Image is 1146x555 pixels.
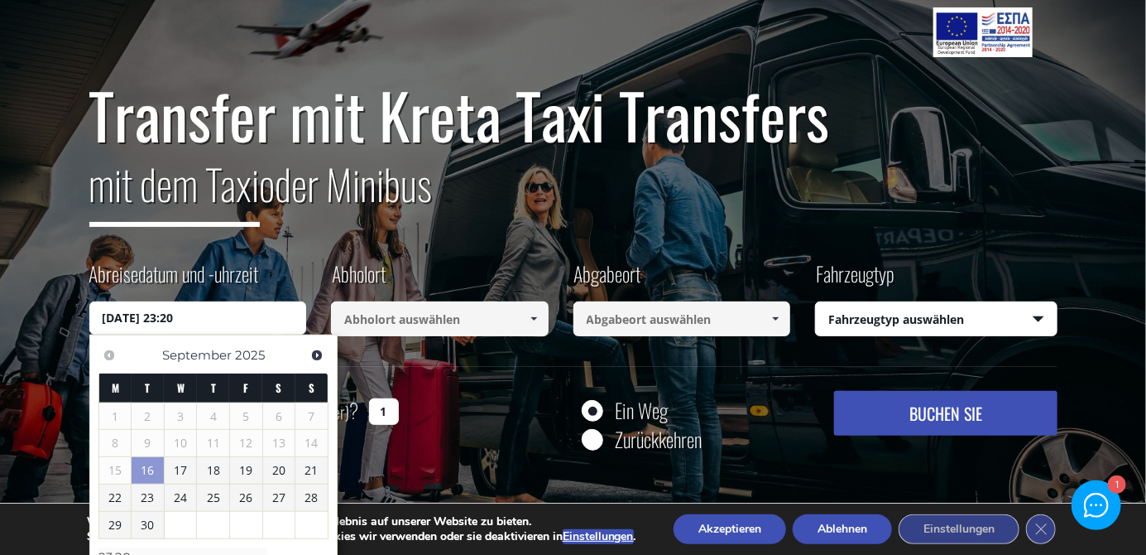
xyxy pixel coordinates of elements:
button: Einstellungen [899,514,1019,544]
font: 24 [174,490,187,505]
font: S [276,379,281,396]
font: 23 [141,490,155,505]
font: 15 [108,462,122,478]
font: M [112,379,119,396]
a: 25 [197,485,229,511]
font: Einstellungen [563,528,634,544]
a: Alle Artikel anzeigen [762,302,789,336]
font: 20 [272,462,285,478]
font: Ablehnen [818,521,867,537]
font: . [634,528,636,544]
font: Ein Weg [615,395,668,425]
input: Abholort auswählen [331,302,549,336]
a: Vorherige [98,344,121,366]
font: 17 [174,462,187,478]
span: Samstag [276,379,281,396]
font: 22 [108,490,122,505]
span: Donnerstag [211,379,216,396]
a: Alle Artikel anzeigen [520,302,547,336]
font: 4 [210,408,217,424]
a: 30 [132,512,164,538]
img: e-bannersEUERDF180X90.jpg [933,7,1032,57]
button: Einstellungen [563,529,634,544]
font: W [177,379,185,396]
a: 17 [165,457,197,484]
font: Fahrzeugtyp [816,258,894,288]
font: 7 [308,408,314,424]
a: 19 [230,457,262,484]
font: T [211,379,216,396]
font: Wir verwenden Cookies, um Ihnen das beste Erlebnis auf unserer Website zu bieten. [87,514,531,529]
font: T [146,379,151,396]
a: 16 [132,457,164,484]
font: Akzeptieren [698,521,761,537]
font: 10 [174,435,187,451]
a: 24 [165,485,197,511]
button: Akzeptieren [674,514,786,544]
font: 6 [276,408,282,424]
span: Dienstag [146,379,151,396]
span: Sonntag [309,379,314,396]
button: GDPR Cookie Banner schließen [1026,514,1056,544]
font: 19 [239,462,252,478]
font: F [243,379,248,396]
button: BUCHEN SIE [834,391,1057,436]
font: 16 [141,462,155,478]
a: 21 [295,457,328,484]
a: 18 [197,457,229,484]
font: 1 [1115,478,1119,491]
font: 30 [141,517,155,533]
font: 21 [304,462,318,478]
font: September [162,347,232,363]
font: Abgabeort [574,258,641,288]
a: 28 [295,485,328,511]
font: 9 [145,435,151,451]
font: 29 [108,517,122,533]
input: Abgabeort auswählen [573,302,791,336]
font: mit dem Taxi [89,152,260,214]
font: Einstellungen [923,521,995,537]
a: 29 [99,512,132,538]
font: 25 [207,490,220,505]
font: Sie können mehr darüber erfahren, welche Cookies wir verwenden oder sie deaktivieren in [87,528,563,544]
font: 2 [145,408,151,424]
font: 3 [177,408,184,424]
font: S [309,379,314,396]
span: Mittwoch [177,379,185,396]
button: Ablehnen [793,514,892,544]
font: Zurückkehren [615,424,702,454]
span: Freitag [243,379,248,396]
font: 11 [207,435,220,451]
font: Abreisedatum und -uhrzeit [89,258,259,288]
font: Abholort [332,258,386,288]
font: ? [350,395,359,425]
a: 23 [132,485,164,511]
font: 13 [272,435,285,451]
font: 5 [242,408,249,424]
font: 18 [207,462,220,478]
font: 12 [239,435,252,451]
font: BUCHEN SIE [909,401,982,426]
span: Montag [112,379,119,396]
a: 22 [99,485,132,511]
font: 1 [112,408,118,424]
font: 8 [112,435,118,451]
a: 26 [230,485,262,511]
a: 20 [263,457,295,484]
font: 2025 [235,347,265,363]
font: 27 [272,490,285,505]
font: Transfer mit Kreta Taxi Transfers [89,69,830,161]
a: Nächste [306,344,328,366]
font: 14 [304,435,318,451]
font: oder Minibus [260,152,433,214]
a: 27 [263,485,295,511]
font: 28 [304,490,318,505]
font: 26 [239,490,252,505]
